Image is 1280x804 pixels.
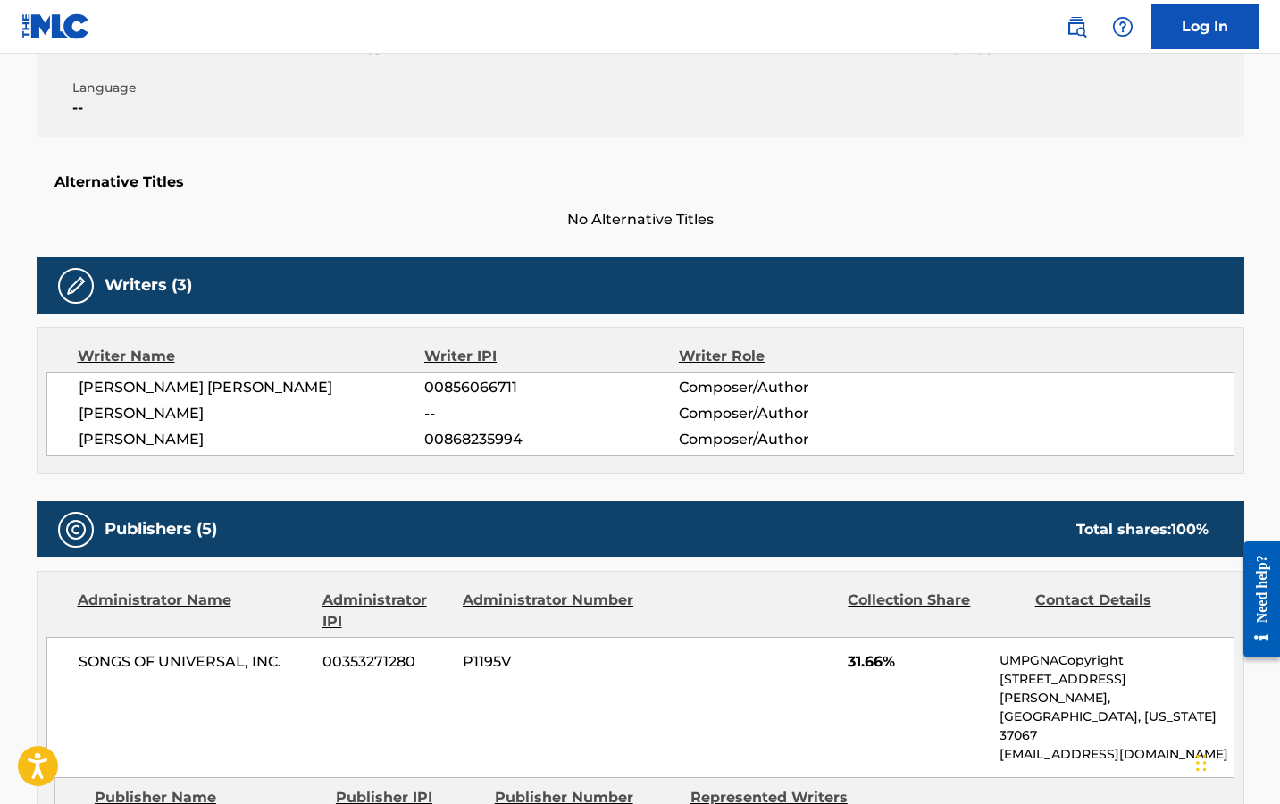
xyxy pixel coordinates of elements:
[1171,521,1209,538] span: 100 %
[679,346,910,367] div: Writer Role
[105,519,217,540] h5: Publishers (5)
[1058,9,1094,45] a: Public Search
[1191,718,1280,804] iframe: Chat Widget
[105,275,192,296] h5: Writers (3)
[1196,736,1207,790] div: Drag
[79,429,425,450] span: [PERSON_NAME]
[72,79,361,97] span: Language
[1000,745,1233,764] p: [EMAIL_ADDRESS][DOMAIN_NAME]
[424,377,678,398] span: 00856066711
[54,173,1226,191] h5: Alternative Titles
[79,377,425,398] span: [PERSON_NAME] [PERSON_NAME]
[679,377,910,398] span: Composer/Author
[1105,9,1141,45] div: Help
[78,346,425,367] div: Writer Name
[1035,590,1209,632] div: Contact Details
[1230,528,1280,672] iframe: Resource Center
[463,651,636,673] span: P1195V
[424,429,678,450] span: 00868235994
[1076,519,1209,540] div: Total shares:
[1000,708,1233,745] p: [GEOGRAPHIC_DATA], [US_STATE] 37067
[21,13,90,39] img: MLC Logo
[65,275,87,297] img: Writers
[322,590,449,632] div: Administrator IPI
[1066,16,1087,38] img: search
[1000,651,1233,670] p: UMPGNACopyright
[679,429,910,450] span: Composer/Author
[1112,16,1134,38] img: help
[848,590,1021,632] div: Collection Share
[72,97,361,119] span: --
[424,346,679,367] div: Writer IPI
[1000,670,1233,708] p: [STREET_ADDRESS][PERSON_NAME],
[424,403,678,424] span: --
[322,651,449,673] span: 00353271280
[37,209,1244,230] span: No Alternative Titles
[1151,4,1259,49] a: Log In
[79,403,425,424] span: [PERSON_NAME]
[78,590,309,632] div: Administrator Name
[65,519,87,540] img: Publishers
[79,651,310,673] span: SONGS OF UNIVERSAL, INC.
[848,651,986,673] span: 31.66%
[679,403,910,424] span: Composer/Author
[463,590,636,632] div: Administrator Number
